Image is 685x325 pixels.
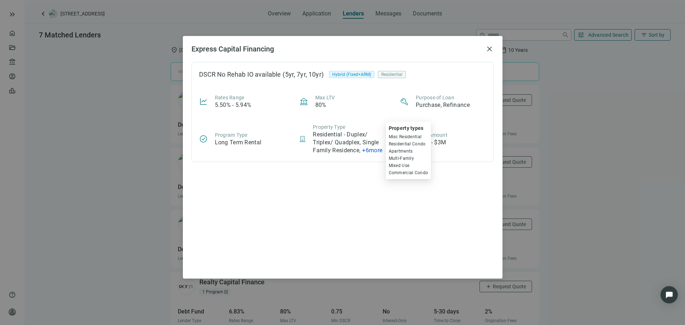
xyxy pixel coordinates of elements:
[485,45,494,53] button: close
[362,147,382,154] span: + 6 more
[378,71,406,78] div: Residential
[389,169,428,176] span: Commercial Condo
[661,286,678,303] div: Open Intercom Messenger
[313,124,345,130] span: Property Type
[315,101,326,109] article: 80%
[332,71,371,78] span: Hybrid (Fixed+ARM)
[389,133,428,140] span: Misc Residential
[313,131,379,154] span: Residential - Duplex/ Triplex/ Quadplex, Single Family Residence ,
[215,132,248,138] span: Program Type
[416,101,470,109] article: Purchase, Refinance
[199,71,281,78] div: DSCR No Rehab IO available
[389,162,428,169] span: Mixed Use
[281,69,329,80] div: (5yr, 7yr, 10yr)
[389,125,428,132] div: Property types
[416,132,447,138] span: Loan Amount
[389,155,428,162] span: Multi-Family
[416,95,454,100] span: Purpose of Loan
[315,95,335,100] span: Max LTV
[215,139,262,146] article: Long Term Rental
[191,45,482,53] h2: Express Capital Financing
[389,140,428,148] span: Residential Condo
[215,101,252,109] article: 5.50% - 5.94%
[389,148,428,155] span: Apartments
[215,95,244,100] span: Rates Range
